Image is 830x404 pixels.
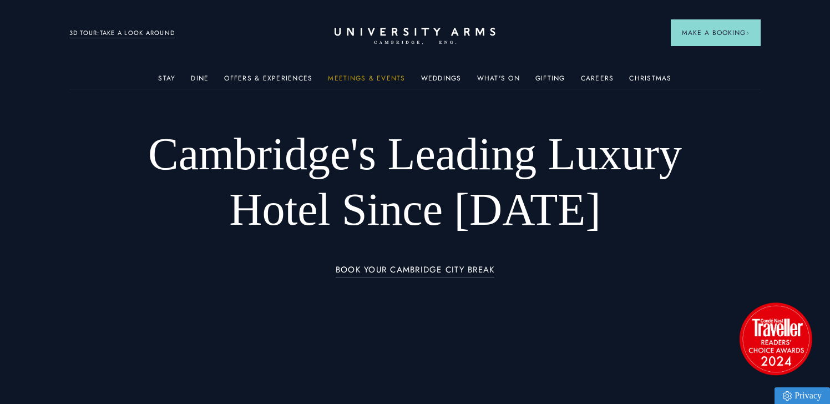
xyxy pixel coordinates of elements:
[734,297,817,380] img: image-2524eff8f0c5d55edbf694693304c4387916dea5-1501x1501-png
[421,74,462,89] a: Weddings
[775,387,830,404] a: Privacy
[746,31,750,35] img: Arrow icon
[629,74,671,89] a: Christmas
[535,74,565,89] a: Gifting
[336,265,495,278] a: BOOK YOUR CAMBRIDGE CITY BREAK
[335,28,495,45] a: Home
[671,19,761,46] button: Make a BookingArrow icon
[477,74,520,89] a: What's On
[69,28,175,38] a: 3D TOUR:TAKE A LOOK AROUND
[581,74,614,89] a: Careers
[138,127,691,238] h1: Cambridge's Leading Luxury Hotel Since [DATE]
[783,391,792,401] img: Privacy
[682,28,750,38] span: Make a Booking
[158,74,175,89] a: Stay
[224,74,312,89] a: Offers & Experiences
[191,74,209,89] a: Dine
[328,74,405,89] a: Meetings & Events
